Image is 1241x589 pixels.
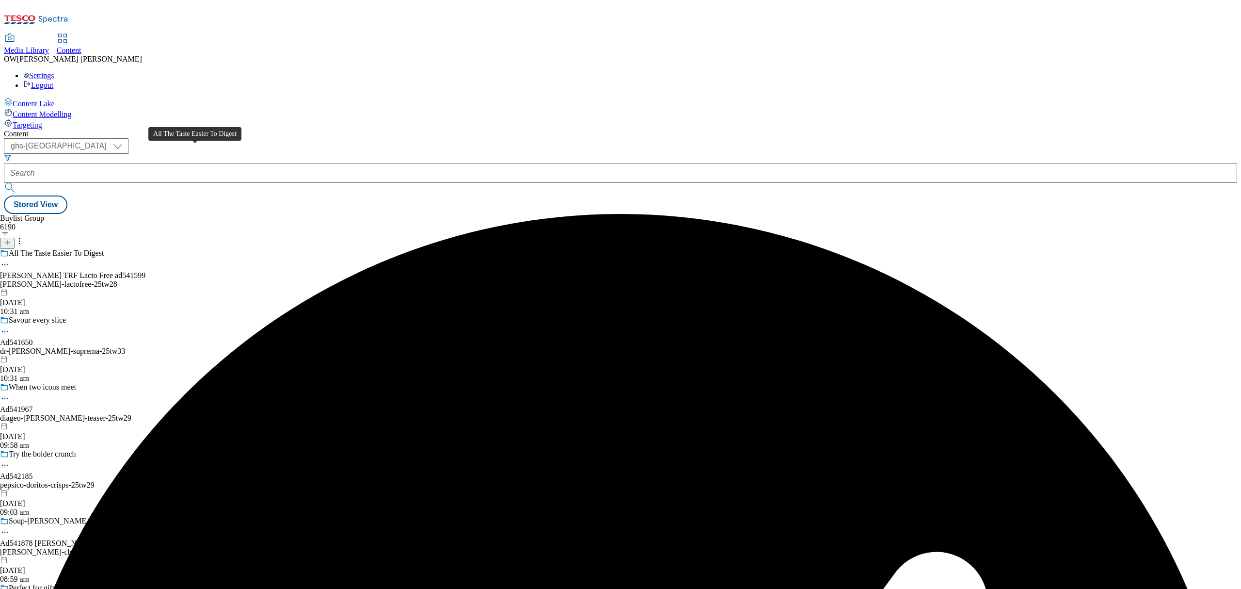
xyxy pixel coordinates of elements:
[4,119,1237,130] a: Targeting
[9,450,76,458] div: Try the bolder crunch
[4,130,1237,138] div: Content
[13,99,55,108] span: Content Lake
[4,34,49,55] a: Media Library
[57,46,81,54] span: Content
[23,71,54,80] a: Settings
[9,316,66,325] div: Savour every slice
[4,154,12,162] svg: Search Filters
[9,249,104,258] div: All The Taste Easier To Digest
[4,55,17,63] span: OW
[4,98,1237,108] a: Content Lake
[4,46,49,54] span: Media Library
[23,81,53,89] a: Logout
[4,164,1237,183] input: Search
[4,108,1237,119] a: Content Modelling
[9,517,116,525] div: Soup-[PERSON_NAME] serves 4
[13,121,42,129] span: Targeting
[57,34,81,55] a: Content
[13,110,71,118] span: Content Modelling
[4,196,67,214] button: Stored View
[17,55,142,63] span: [PERSON_NAME] [PERSON_NAME]
[9,383,76,392] div: When two icons meet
